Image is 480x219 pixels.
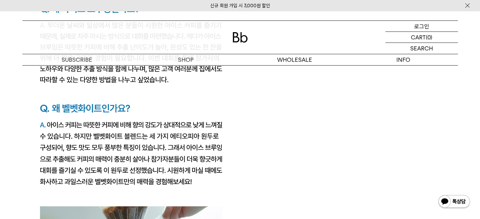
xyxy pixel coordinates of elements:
a: SHOP [131,54,240,65]
a: 신규 회원 가입 시 3,000원 할인 [210,3,270,9]
img: 로고 [233,32,248,43]
a: SUBSCRIBE [22,54,131,65]
p: INFO [349,54,458,65]
p: 로그인 [414,21,429,32]
a: 로그인 [385,21,458,32]
p: CART [411,32,426,43]
p: (0) [426,32,432,43]
img: 카카오톡 채널 1:1 채팅 버튼 [438,194,471,210]
p: SEARCH [410,43,433,54]
p: WHOLESALE [240,54,349,65]
a: CART (0) [385,32,458,43]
